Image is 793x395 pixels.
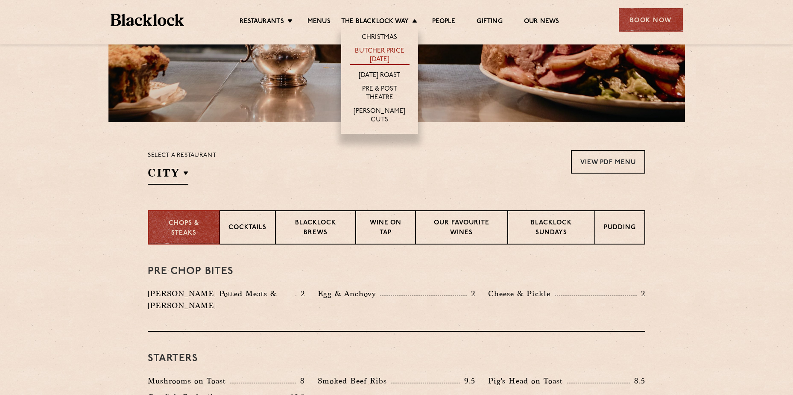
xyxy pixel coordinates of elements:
p: [PERSON_NAME] Potted Meats & [PERSON_NAME] [148,288,296,312]
a: The Blacklock Way [341,18,409,27]
a: View PDF Menu [571,150,645,174]
p: 8 [296,375,305,386]
a: Gifting [477,18,502,27]
img: BL_Textured_Logo-footer-cropped.svg [111,14,184,26]
h2: City [148,165,188,185]
a: Our News [524,18,559,27]
p: Cocktails [228,223,266,234]
p: 2 [637,288,645,299]
p: Smoked Beef Ribs [318,375,391,387]
p: 9.5 [460,375,475,386]
p: Chops & Steaks [157,219,211,238]
p: Wine on Tap [365,218,407,239]
p: Blacklock Sundays [517,218,586,239]
a: [DATE] Roast [359,71,400,81]
h3: Starters [148,353,645,364]
p: Mushrooms on Toast [148,375,230,387]
div: Book Now [619,8,683,32]
a: Menus [307,18,331,27]
a: People [432,18,455,27]
p: 2 [296,288,305,299]
p: Select a restaurant [148,150,217,161]
a: Pre & Post Theatre [350,85,410,103]
a: Butcher Price [DATE] [350,47,410,65]
a: Christmas [362,33,398,43]
p: Blacklock Brews [284,218,347,239]
a: Restaurants [240,18,284,27]
h3: Pre Chop Bites [148,266,645,277]
p: Cheese & Pickle [488,288,555,300]
p: Pig's Head on Toast [488,375,567,387]
p: Pudding [604,223,636,234]
p: Our favourite wines [424,218,498,239]
p: Egg & Anchovy [318,288,380,300]
p: 2 [467,288,475,299]
p: 8.5 [630,375,645,386]
a: [PERSON_NAME] Cuts [350,107,410,125]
